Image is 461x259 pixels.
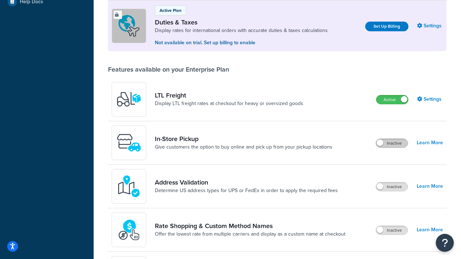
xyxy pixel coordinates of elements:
[116,217,142,242] img: icon-duo-feat-rate-shopping-ecdd8bed.png
[116,87,142,112] img: y79ZsPf0fXUFUhFXDzUgf+ktZg5F2+ohG75+v3d2s1D9TjoU8PiyCIluIjV41seZevKCRuEjTPPOKHJsQcmKCXGdfprl3L4q7...
[155,222,345,230] a: Rate Shopping & Custom Method Names
[376,182,408,191] label: Inactive
[155,18,328,26] a: Duties & Taxes
[417,21,443,31] a: Settings
[376,226,408,235] label: Inactive
[155,100,303,107] a: Display LTL freight rates at checkout for heavy or oversized goods
[116,174,142,199] img: kIG8fy0lQAAAABJRU5ErkJggg==
[155,231,345,238] a: Offer the lowest rate from multiple carriers and display as a custom name at checkout
[155,135,332,143] a: In-Store Pickup
[116,130,142,155] img: wfgcfpwTIucLEAAAAASUVORK5CYII=
[417,225,443,235] a: Learn More
[417,138,443,148] a: Learn More
[376,139,408,147] label: Inactive
[108,65,229,73] div: Features available on your Enterprise Plan
[155,39,328,47] p: Not available on trial. Set up billing to enable
[376,95,408,104] label: Active
[155,178,338,186] a: Address Validation
[365,22,408,31] a: Set Up Billing
[155,91,303,99] a: LTL Freight
[155,144,332,151] a: Give customers the option to buy online and pick up from your pickup locations
[417,181,443,191] a: Learn More
[417,94,443,104] a: Settings
[155,27,328,34] a: Display rates for international orders with accurate duties & taxes calculations
[155,187,338,194] a: Determine US address types for UPS or FedEx in order to apply the required fees
[436,234,454,252] button: Open Resource Center
[160,7,182,14] p: Active Plan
